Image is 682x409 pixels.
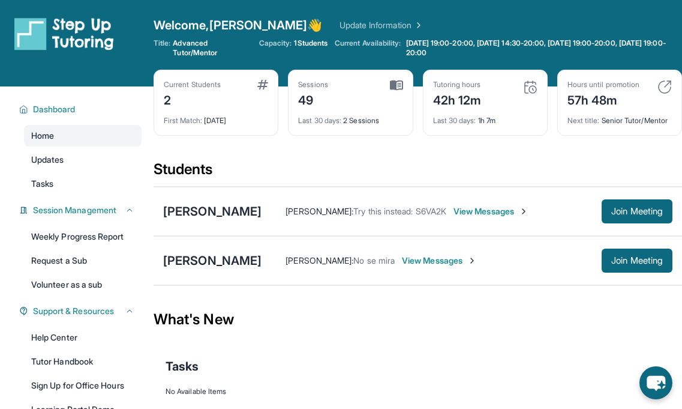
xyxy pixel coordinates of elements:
[298,109,402,126] div: 2 Sessions
[404,38,682,58] a: [DATE] 19:00-20:00, [DATE] 14:30-20:00, [DATE] 19:00-20:00, [DATE] 19:00-20:00
[340,19,423,31] a: Update Information
[286,255,353,265] span: [PERSON_NAME] :
[24,327,142,348] a: Help Center
[31,130,54,142] span: Home
[28,103,134,115] button: Dashboard
[639,366,672,399] button: chat-button
[298,116,341,125] span: Last 30 days :
[523,80,537,94] img: card
[24,173,142,195] a: Tasks
[166,358,199,375] span: Tasks
[24,125,142,147] a: Home
[24,274,142,295] a: Volunteer as a sub
[14,17,114,50] img: logo
[24,375,142,396] a: Sign Up for Office Hours
[24,149,142,171] a: Updates
[657,80,672,94] img: card
[611,208,663,215] span: Join Meeting
[353,206,446,216] span: Try this instead: S6VA2K
[24,226,142,247] a: Weekly Progress Report
[433,116,476,125] span: Last 30 days :
[164,89,221,109] div: 2
[154,17,323,34] span: Welcome, [PERSON_NAME] 👋
[433,89,482,109] div: 42h 12m
[24,351,142,372] a: Tutor Handbook
[402,255,477,267] span: View Messages
[433,80,482,89] div: Tutoring hours
[411,19,423,31] img: Chevron Right
[164,80,221,89] div: Current Students
[33,103,76,115] span: Dashboard
[567,80,639,89] div: Hours until promotion
[433,109,537,126] div: 1h 7m
[31,178,53,190] span: Tasks
[298,80,328,89] div: Sessions
[31,154,64,166] span: Updates
[567,89,639,109] div: 57h 48m
[164,109,268,126] div: [DATE]
[611,257,663,264] span: Join Meeting
[453,205,528,217] span: View Messages
[33,204,116,216] span: Session Management
[567,109,672,126] div: Senior Tutor/Mentor
[286,206,353,216] span: [PERSON_NAME] :
[567,116,600,125] span: Next title :
[154,293,682,346] div: What's New
[259,38,292,48] span: Capacity:
[33,305,114,317] span: Support & Resources
[28,204,134,216] button: Session Management
[335,38,401,58] span: Current Availability:
[519,207,528,216] img: Chevron-Right
[390,80,403,91] img: card
[406,38,680,58] span: [DATE] 19:00-20:00, [DATE] 14:30-20:00, [DATE] 19:00-20:00, [DATE] 19:00-20:00
[298,89,328,109] div: 49
[173,38,251,58] span: Advanced Tutor/Mentor
[28,305,134,317] button: Support & Resources
[353,255,395,265] span: No se mira
[166,387,670,396] div: No Available Items
[257,80,268,89] img: card
[294,38,328,48] span: 1 Students
[154,38,170,58] span: Title:
[24,250,142,271] a: Request a Sub
[154,160,682,186] div: Students
[164,116,202,125] span: First Match :
[163,203,262,220] div: [PERSON_NAME]
[602,249,672,273] button: Join Meeting
[602,199,672,223] button: Join Meeting
[163,252,262,269] div: [PERSON_NAME]
[467,256,477,265] img: Chevron-Right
